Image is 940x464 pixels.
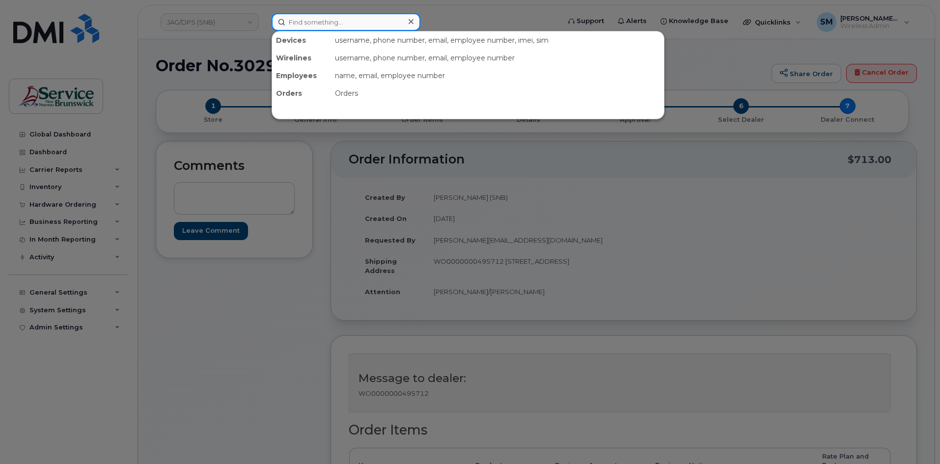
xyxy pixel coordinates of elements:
[272,67,331,84] div: Employees
[272,84,331,102] div: Orders
[272,31,331,49] div: Devices
[272,49,331,67] div: Wirelines
[331,31,664,49] div: username, phone number, email, employee number, imei, sim
[331,84,664,102] div: Orders
[331,67,664,84] div: name, email, employee number
[331,49,664,67] div: username, phone number, email, employee number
